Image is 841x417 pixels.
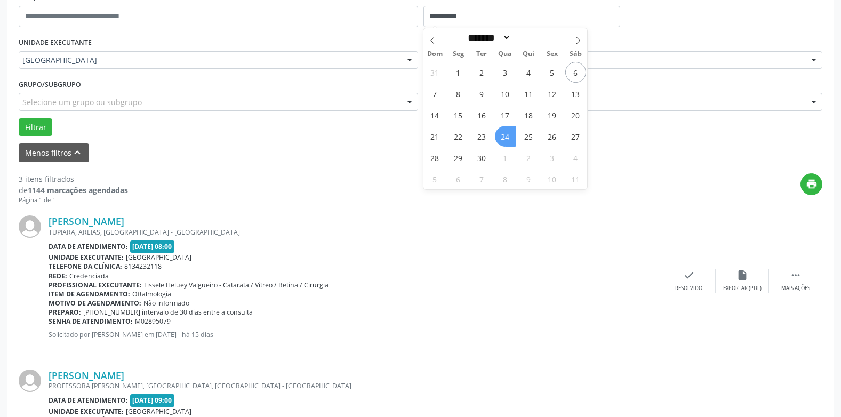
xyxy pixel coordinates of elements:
div: 3 itens filtrados [19,173,128,185]
span: Sáb [564,51,587,58]
span: Setembro 14, 2025 [424,105,445,125]
button: Filtrar [19,118,52,137]
b: Unidade executante: [49,407,124,416]
span: Dom [423,51,447,58]
span: Outubro 3, 2025 [542,147,563,168]
b: Profissional executante: [49,280,142,290]
select: Month [464,32,511,43]
b: Telefone da clínica: [49,262,122,271]
img: img [19,370,41,392]
span: Setembro 1, 2025 [448,62,469,83]
b: Preparo: [49,308,81,317]
span: Setembro 11, 2025 [518,83,539,104]
span: [DATE] 09:00 [130,394,175,406]
span: Outubro 2, 2025 [518,147,539,168]
span: Todos os profissionais [427,55,801,66]
span: Setembro 23, 2025 [471,126,492,147]
span: Oftalmologia [132,290,171,299]
input: Year [511,32,546,43]
a: [PERSON_NAME] [49,215,124,227]
span: Não informado [143,299,189,308]
span: Setembro 27, 2025 [565,126,586,147]
span: Setembro 28, 2025 [424,147,445,168]
b: Unidade executante: [49,253,124,262]
a: [PERSON_NAME] [49,370,124,381]
span: Setembro 30, 2025 [471,147,492,168]
span: Setembro 19, 2025 [542,105,563,125]
label: UNIDADE EXECUTANTE [19,35,92,51]
img: img [19,215,41,238]
div: Mais ações [781,285,810,292]
b: Data de atendimento: [49,242,128,251]
div: PROFESSORA [PERSON_NAME], [GEOGRAPHIC_DATA], [GEOGRAPHIC_DATA] - [GEOGRAPHIC_DATA] [49,381,662,390]
span: Setembro 10, 2025 [495,83,516,104]
span: Outubro 8, 2025 [495,169,516,189]
span: Setembro 12, 2025 [542,83,563,104]
span: Setembro 22, 2025 [448,126,469,147]
i: check [683,269,695,281]
span: Setembro 2, 2025 [471,62,492,83]
span: Outubro 1, 2025 [495,147,516,168]
span: Lissele Heluey Valgueiro - Catarata / Vitreo / Retina / Cirurgia [144,280,329,290]
span: Outubro 9, 2025 [518,169,539,189]
span: Agosto 31, 2025 [424,62,445,83]
span: M02895079 [135,317,171,326]
p: Solicitado por [PERSON_NAME] em [DATE] - há 15 dias [49,330,662,339]
span: Setembro 6, 2025 [565,62,586,83]
span: Outubro 6, 2025 [448,169,469,189]
span: Setembro 17, 2025 [495,105,516,125]
span: Outubro 4, 2025 [565,147,586,168]
span: 8134232118 [124,262,162,271]
button: Menos filtroskeyboard_arrow_up [19,143,89,162]
span: Setembro 24, 2025 [495,126,516,147]
span: [PHONE_NUMBER] intervalo de 30 dias entre a consulta [83,308,253,317]
span: Outubro 7, 2025 [471,169,492,189]
label: Grupo/Subgrupo [19,76,81,93]
span: [GEOGRAPHIC_DATA] [126,253,191,262]
i: keyboard_arrow_up [71,147,83,158]
span: Outubro 10, 2025 [542,169,563,189]
span: Setembro 13, 2025 [565,83,586,104]
div: TUPIARA, AREIAS, [GEOGRAPHIC_DATA] - [GEOGRAPHIC_DATA] [49,228,662,237]
div: de [19,185,128,196]
span: Outubro 5, 2025 [424,169,445,189]
span: Setembro 21, 2025 [424,126,445,147]
span: Qua [493,51,517,58]
b: Senha de atendimento: [49,317,133,326]
span: [DATE] 08:00 [130,240,175,253]
span: Setembro 20, 2025 [565,105,586,125]
span: [GEOGRAPHIC_DATA] [22,55,396,66]
span: Selecione um grupo ou subgrupo [22,97,142,108]
span: Ter [470,51,493,58]
span: Setembro 9, 2025 [471,83,492,104]
span: Seg [446,51,470,58]
b: Motivo de agendamento: [49,299,141,308]
span: Setembro 8, 2025 [448,83,469,104]
div: Página 1 de 1 [19,196,128,205]
b: Rede: [49,271,67,280]
span: [GEOGRAPHIC_DATA] [126,407,191,416]
div: Exportar (PDF) [723,285,762,292]
div: Resolvido [675,285,702,292]
span: Outubro 11, 2025 [565,169,586,189]
span: Sex [540,51,564,58]
button: print [800,173,822,195]
span: Setembro 15, 2025 [448,105,469,125]
span: Setembro 5, 2025 [542,62,563,83]
i:  [790,269,802,281]
span: Setembro 26, 2025 [542,126,563,147]
span: Setembro 16, 2025 [471,105,492,125]
i: insert_drive_file [736,269,748,281]
i: print [806,178,818,190]
strong: 1144 marcações agendadas [28,185,128,195]
b: Item de agendamento: [49,290,130,299]
span: Setembro 4, 2025 [518,62,539,83]
span: Setembro 3, 2025 [495,62,516,83]
span: Setembro 25, 2025 [518,126,539,147]
span: Setembro 29, 2025 [448,147,469,168]
span: Setembro 18, 2025 [518,105,539,125]
span: Setembro 7, 2025 [424,83,445,104]
b: Data de atendimento: [49,396,128,405]
span: Credenciada [69,271,109,280]
span: Qui [517,51,540,58]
